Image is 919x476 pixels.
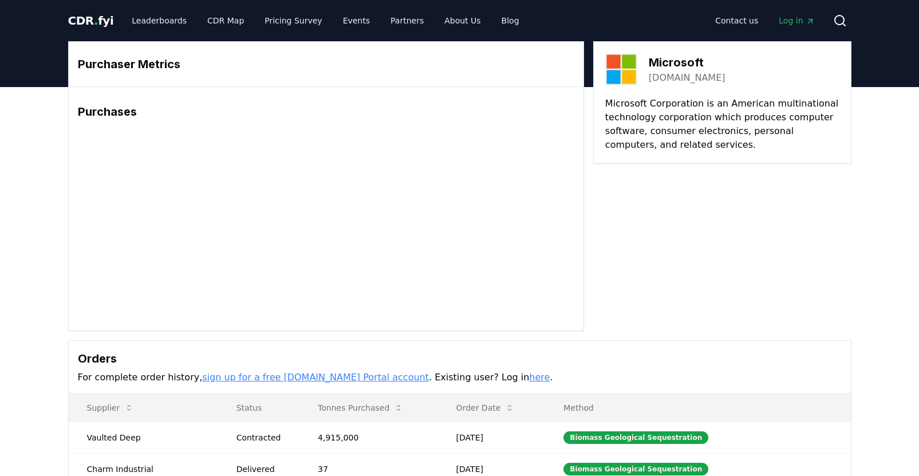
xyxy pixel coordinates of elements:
[447,396,524,419] button: Order Date
[78,350,842,367] h3: Orders
[554,402,841,414] p: Method
[309,396,412,419] button: Tonnes Purchased
[779,15,814,26] span: Log in
[236,463,290,475] div: Delivered
[78,396,143,419] button: Supplier
[78,371,842,384] p: For complete order history, . Existing user? Log in .
[438,422,546,453] td: [DATE]
[649,71,725,85] a: [DOMAIN_NAME]
[198,10,253,31] a: CDR Map
[563,463,708,475] div: Biomass Geological Sequestration
[381,10,433,31] a: Partners
[706,10,767,31] a: Contact us
[69,422,218,453] td: Vaulted Deep
[78,103,574,120] h3: Purchases
[255,10,331,31] a: Pricing Survey
[78,56,574,73] h3: Purchaser Metrics
[529,372,550,383] a: here
[605,97,839,152] p: Microsoft Corporation is an American multinational technology corporation which produces computer...
[123,10,196,31] a: Leaderboards
[492,10,528,31] a: Blog
[563,431,708,444] div: Biomass Geological Sequestration
[236,432,290,443] div: Contracted
[605,53,637,85] img: Microsoft-logo
[227,402,290,414] p: Status
[435,10,490,31] a: About Us
[68,13,114,29] a: CDR.fyi
[123,10,528,31] nav: Main
[706,10,823,31] nav: Main
[94,14,98,27] span: .
[770,10,823,31] a: Log in
[649,54,725,71] h3: Microsoft
[334,10,379,31] a: Events
[299,422,438,453] td: 4,915,000
[68,14,114,27] span: CDR fyi
[202,372,429,383] a: sign up for a free [DOMAIN_NAME] Portal account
